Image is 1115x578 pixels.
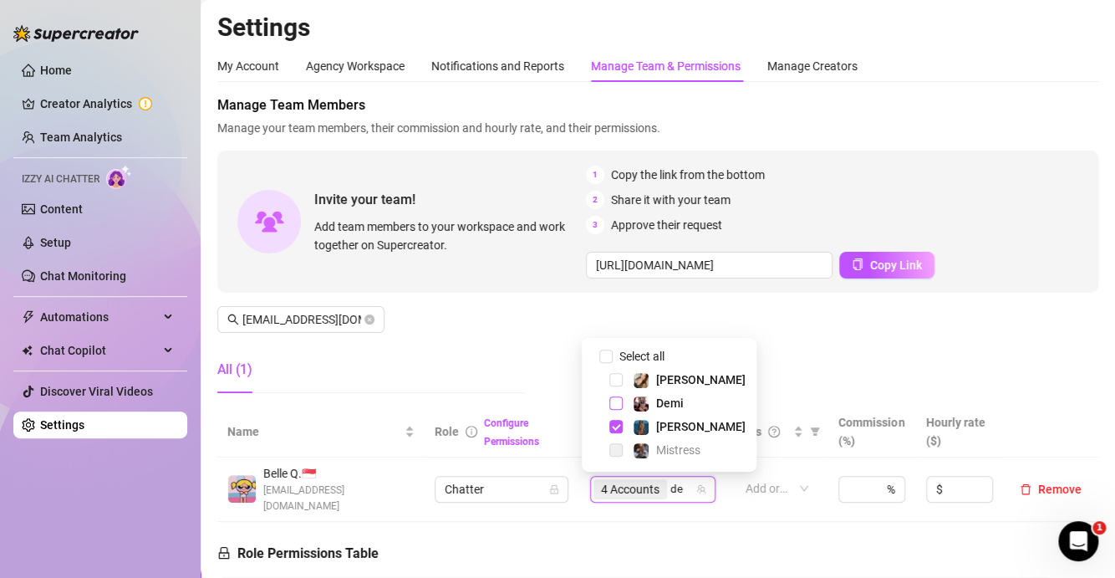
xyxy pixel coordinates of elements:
span: Copy Link [870,258,922,272]
img: Chat Copilot [22,345,33,356]
span: 4 Accounts [593,479,667,499]
span: team [696,484,706,494]
span: Approve their request [611,216,722,234]
span: lock [217,546,231,560]
span: Share it with your team [611,191,731,209]
img: Anna [634,373,649,388]
span: Chatter [445,477,558,502]
span: 3 [586,216,604,234]
span: Select tree node [609,420,623,433]
span: 4 Accounts [601,480,659,499]
img: logo-BBDzfeDw.svg [13,25,139,42]
span: search [227,314,239,325]
span: question-circle [768,426,780,437]
span: [PERSON_NAME] [656,373,746,386]
input: Search members [242,310,361,329]
img: Belle Quilantang [228,475,256,503]
a: Discover Viral Videos [40,385,153,398]
span: filter [810,427,820,437]
a: Chat Monitoring [40,269,126,283]
img: AI Chatter [106,165,132,189]
span: Manage your team members, their commission and hourly rate, and their permissions. [217,119,1098,137]
span: Belle Q. 🇸🇬 [263,464,415,483]
a: Content [40,202,83,216]
a: Configure Permissions [484,417,539,448]
div: Manage Creators [767,57,858,75]
span: Chat Copilot [40,337,159,364]
span: Copy the link from the bottom [611,166,765,184]
a: Home [40,64,72,77]
button: Remove [1013,479,1088,499]
span: Automations [40,304,159,330]
span: [EMAIL_ADDRESS][DOMAIN_NAME] [263,483,415,514]
span: copy [852,258,863,270]
span: filter [807,419,823,444]
span: thunderbolt [22,310,35,324]
span: lock [549,484,559,494]
span: Add team members to your workspace and work together on Supercreator. [314,217,579,254]
iframe: Intercom live chat [1058,521,1098,561]
span: Invite your team! [314,189,586,210]
a: Team Analytics [40,130,122,144]
div: Notifications and Reports [431,57,564,75]
span: Name [227,422,401,441]
span: Select all [613,347,671,366]
img: Mistress [634,443,649,458]
img: Luna [634,420,649,435]
th: Name [217,407,425,458]
h2: Settings [217,12,1098,43]
span: Select tree node [609,373,623,386]
span: 2 [586,191,604,209]
a: Setup [40,236,71,249]
span: 1 [586,166,604,184]
button: Copy Link [839,252,934,279]
h5: Role Permissions Table [217,544,379,564]
button: close-circle [364,315,374,325]
span: delete [1020,483,1031,495]
span: [PERSON_NAME] [656,420,746,433]
th: Commission (%) [828,407,915,458]
div: All (1) [217,360,252,380]
th: Hourly rate ($) [916,407,1003,458]
span: Izzy AI Chatter [22,171,99,187]
span: Role [435,425,459,438]
span: Mistress [656,443,700,457]
div: Manage Team & Permissions [591,57,741,75]
span: Remove [1038,483,1082,496]
span: Select tree node [609,396,623,410]
div: Agency Workspace [306,57,405,75]
div: My Account [217,57,279,75]
a: Creator Analytics exclamation-circle [40,90,174,117]
span: Select tree node [609,443,623,457]
a: Settings [40,418,84,432]
span: Demi [656,396,684,410]
span: Manage Team Members [217,95,1098,115]
img: Demi [634,396,649,412]
span: 1 [1092,521,1106,535]
span: info-circle [466,426,477,437]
